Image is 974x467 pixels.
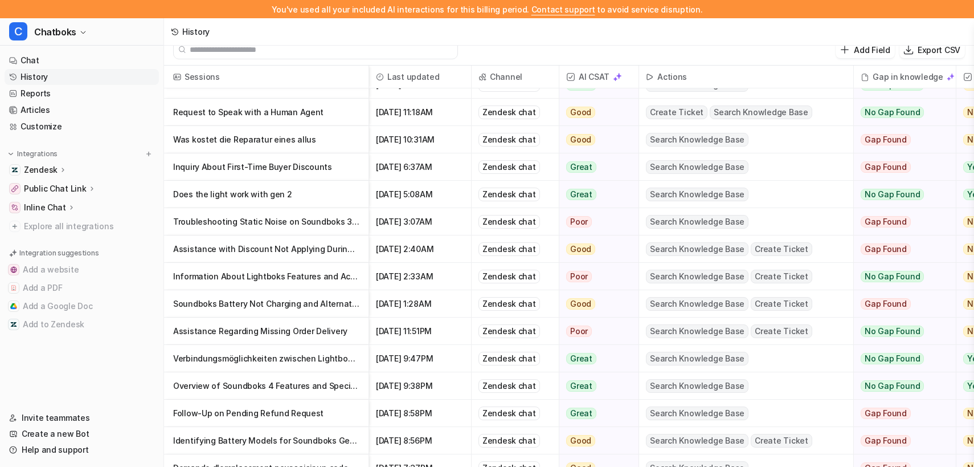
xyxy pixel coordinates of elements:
span: Search Knowledge Base [646,297,748,311]
span: Search Knowledge Base [646,324,748,338]
div: Zendesk chat [478,434,540,448]
img: Inline Chat [11,204,18,211]
a: Explore all integrations [5,218,159,234]
button: Integrations [5,148,61,160]
p: Was kostet die Reparatur eines allus [173,126,359,153]
p: Integrations [17,149,58,159]
span: Last updated [374,66,466,88]
button: Add Field [836,42,894,58]
button: Great [559,181,632,208]
span: [DATE] 11:51PM [374,318,466,345]
button: No Gap Found [854,263,947,290]
span: [DATE] 11:18AM [374,99,466,126]
span: Good [566,243,595,255]
div: Zendesk chat [478,105,540,119]
div: Zendesk chat [478,215,540,229]
a: Create a new Bot [5,426,159,442]
span: Channel [476,66,554,88]
span: Search Knowledge Base [646,352,748,366]
img: menu_add.svg [145,150,153,158]
span: Contact support [531,5,595,14]
div: Zendesk chat [478,352,540,366]
a: History [5,69,159,85]
p: Public Chat Link [24,183,87,194]
button: Gap Found [854,290,947,318]
p: Information About Lightboks Features and Accessories After Purchase [173,263,359,290]
p: Request to Speak with a Human Agent [173,99,359,126]
span: Create Ticket [751,270,812,283]
button: Poor [559,208,632,235]
button: Great [559,153,632,181]
button: Gap Found [854,208,947,235]
button: Good [559,427,632,454]
button: Good [559,290,632,318]
span: Search Knowledge Base [646,270,748,283]
span: [DATE] 9:47PM [374,345,466,372]
span: Great [566,353,596,364]
p: Soundboks Battery Not Charging and Alternative Charging Options [173,290,359,318]
span: Chatboks [34,24,76,40]
span: [DATE] 2:33AM [374,263,466,290]
span: Gap Found [861,216,911,228]
span: Sessions [169,66,364,88]
button: No Gap Found [854,372,947,400]
button: No Gap Found [854,318,947,345]
button: Gap Found [854,400,947,427]
span: Create Ticket [646,105,707,119]
p: Inline Chat [24,202,66,213]
span: Gap Found [861,408,911,419]
button: Export CSV [899,42,965,58]
span: No Gap Found [861,326,924,337]
span: Gap Found [861,161,911,173]
img: expand menu [7,150,15,158]
span: Search Knowledge Base [646,434,748,448]
span: Good [566,107,595,118]
span: Gap Found [861,298,911,310]
div: Zendesk chat [478,160,540,174]
span: Gap Found [861,243,911,255]
span: Search Knowledge Base [646,379,748,393]
span: Poor [566,216,592,228]
div: Zendesk chat [478,297,540,311]
span: Search Knowledge Base [646,133,748,147]
span: Create Ticket [751,324,812,338]
span: AI CSAT [564,66,634,88]
button: Add a PDFAdd a PDF [5,279,159,297]
a: Help and support [5,442,159,458]
span: Search Knowledge Base [646,407,748,420]
button: Add to ZendeskAdd to Zendesk [5,315,159,334]
div: Zendesk chat [478,133,540,147]
img: Add a PDF [10,285,17,291]
p: Zendesk [24,164,58,176]
p: Verbindungsmöglichkeiten zwischen Lightboks und Soundboks erklärt [173,345,359,372]
img: Zendesk [11,167,18,173]
button: Gap Found [854,126,947,153]
div: Zendesk chat [478,270,540,283]
span: Search Knowledge Base [710,105,812,119]
div: Zendesk chat [478,188,540,201]
img: Add a Google Doc [10,303,17,310]
h2: Actions [657,66,687,88]
span: Search Knowledge Base [646,215,748,229]
span: [DATE] 9:38PM [374,372,466,400]
a: Invite teammates [5,410,159,426]
span: No Gap Found [861,271,924,282]
p: Assistance with Discount Not Applying During Purchase [173,235,359,263]
span: Explore all integrations [24,217,154,235]
button: Poor [559,263,632,290]
span: No Gap Found [861,380,924,392]
span: [DATE] 10:31AM [374,126,466,153]
span: Create Ticket [751,297,812,311]
a: Articles [5,102,159,118]
button: No Gap Found [854,345,947,372]
span: [DATE] 6:37AM [374,153,466,181]
span: Great [566,408,596,419]
div: Zendesk chat [478,379,540,393]
span: Great [566,189,596,200]
div: Gap in knowledge [858,66,951,88]
p: Identifying Battery Models for Soundboks Gen 3 and 4 [173,427,359,454]
span: Great [566,161,596,173]
button: Gap Found [854,153,947,181]
p: Export CSV [918,44,960,56]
